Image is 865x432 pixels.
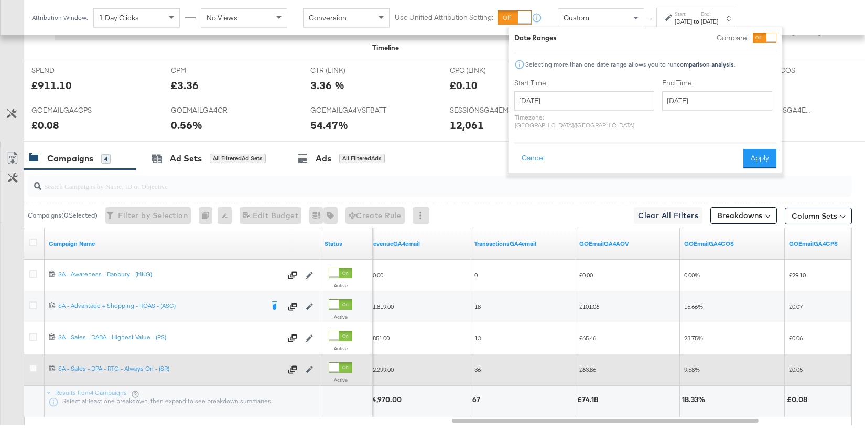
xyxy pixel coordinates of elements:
[170,153,202,165] div: Ad Sets
[310,117,348,133] div: 54.47%
[579,334,596,342] span: £65.46
[101,154,111,164] div: 4
[684,271,700,279] span: 0.00%
[789,365,803,373] span: £0.05
[58,301,263,312] a: SA - Advantage + Shopping - ROAS - (ASC)
[684,303,703,310] span: 15.66%
[49,240,316,248] a: Your campaign name.
[325,240,369,248] a: Shows the current state of your Ad Campaign.
[789,303,803,310] span: £0.07
[787,395,810,405] div: £0.08
[785,208,852,224] button: Column Sets
[171,78,199,93] div: £3.36
[743,149,776,168] button: Apply
[701,10,718,17] label: End:
[329,376,352,383] label: Active
[41,171,777,192] input: Search Campaigns by Name, ID or Objective
[310,78,344,93] div: 3.36 %
[701,17,718,26] div: [DATE]
[310,105,389,115] span: GOEMAILGA4VSFBATT
[58,333,282,341] div: SA - Sales - DABA - Highest Value - (PS)
[99,13,139,23] span: 1 Day Clicks
[171,117,202,133] div: 0.56%
[171,66,250,75] span: CPM
[395,13,493,23] label: Use Unified Attribution Setting:
[199,207,218,224] div: 0
[514,78,654,88] label: Start Time:
[682,395,708,405] div: 18.33%
[677,60,734,68] strong: comparison analysis
[474,240,571,248] a: Transactions - The total number of transactions
[28,211,98,220] div: Campaigns ( 0 Selected)
[31,66,110,75] span: SPEND
[47,153,93,165] div: Campaigns
[645,18,655,21] span: ↑
[31,14,88,21] div: Attribution Window:
[171,105,250,115] span: GOEMAILGA4CR
[579,365,596,373] span: £63.86
[450,78,478,93] div: £0.10
[31,117,59,133] div: £0.08
[309,13,347,23] span: Conversion
[370,334,390,342] span: £851.00
[675,17,692,26] div: [DATE]
[579,303,599,310] span: £101.06
[684,240,781,248] a: TPS Gross COS
[832,10,841,35] text: Actions
[789,271,806,279] span: £29.10
[339,154,385,163] div: All Filtered Ads
[450,105,528,115] span: SESSIONSGA4EMAIL
[564,13,589,23] span: Custom
[514,33,557,43] div: Date Ranges
[525,61,736,68] div: Selecting more than one date range allows you to run .
[329,345,352,352] label: Active
[367,395,405,405] div: £4,970.00
[710,207,777,224] button: Breakdowns
[58,333,282,343] a: SA - Sales - DABA - Highest Value - (PS)
[514,149,552,168] button: Cancel
[58,270,282,278] div: SA - Awareness - Banbury - (MKG)
[316,153,331,165] div: Ads
[577,395,601,405] div: £74.18
[370,271,383,279] span: £0.00
[372,43,399,53] div: Timeline
[207,13,237,23] span: No Views
[450,117,484,133] div: 12,061
[717,33,749,43] label: Compare:
[370,240,466,248] a: Transaction Revenue - The total sale revenue
[58,301,263,310] div: SA - Advantage + Shopping - ROAS - (ASC)
[329,314,352,320] label: Active
[210,154,266,163] div: All Filtered Ad Sets
[329,282,352,289] label: Active
[514,113,654,129] p: Timezone: [GEOGRAPHIC_DATA]/[GEOGRAPHIC_DATA]
[684,334,703,342] span: 23.75%
[474,334,481,342] span: 13
[638,209,698,222] span: Clear All Filters
[634,207,702,224] button: Clear All Filters
[692,17,701,25] strong: to
[58,364,282,373] div: SA - Sales - DPA - RTG - Always On - (SR)
[472,395,483,405] div: 67
[780,10,789,35] text: Percent
[58,270,282,280] a: SA - Awareness - Banbury - (MKG)
[370,365,394,373] span: £2,299.00
[31,105,110,115] span: GOEMAILGA4CPS
[370,303,394,310] span: £1,819.00
[474,365,481,373] span: 36
[310,66,389,75] span: CTR (LINK)
[474,271,478,279] span: 0
[450,66,528,75] span: CPC (LINK)
[684,365,700,373] span: 9.58%
[579,240,676,248] a: ga transaction divided by ga rev
[58,364,282,375] a: SA - Sales - DPA - RTG - Always On - (SR)
[789,334,803,342] span: £0.06
[662,78,776,88] label: End Time:
[579,271,593,279] span: £0.00
[474,303,481,310] span: 18
[806,8,815,35] text: Delivery
[31,78,72,93] div: £911.10
[675,10,692,17] label: Start:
